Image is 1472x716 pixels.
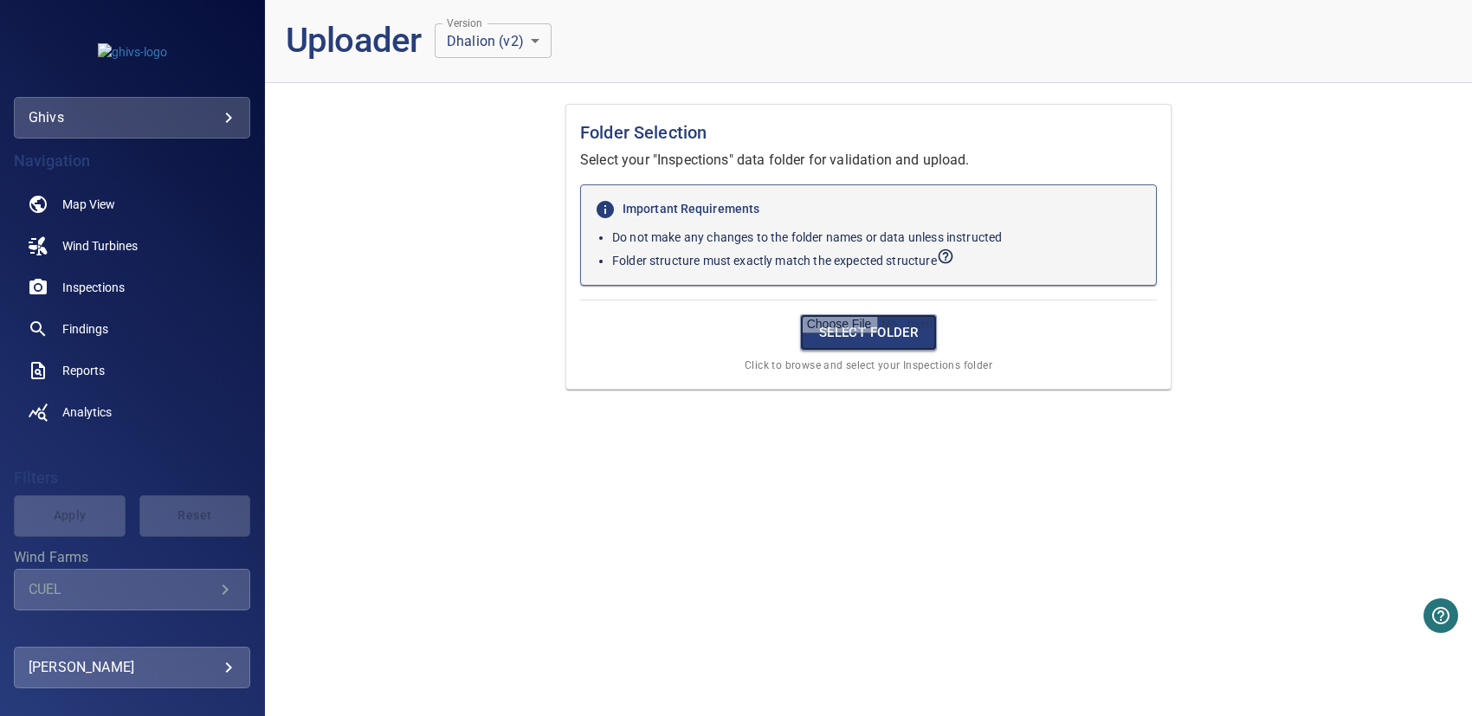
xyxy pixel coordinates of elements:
h1: Uploader [286,21,421,61]
h6: Important Requirements [595,199,1142,220]
span: Map View [62,196,115,213]
span: Findings [62,320,108,338]
p: Do not make any changes to the folder names or data unless instructed [612,229,1142,246]
label: Wind Farms [14,551,250,564]
span: Analytics [62,403,112,421]
h4: Filters [14,469,250,487]
div: CUEL [29,581,215,597]
span: Click to browse and select your Inspections folder [745,358,992,375]
a: analytics noActive [14,391,250,433]
img: ghivs-logo [98,43,167,61]
a: findings noActive [14,308,250,350]
div: ghivs [29,104,236,132]
a: windturbines noActive [14,225,250,267]
a: map noActive [14,184,250,225]
p: Select your "Inspections" data folder for validation and upload. [580,150,1157,171]
div: [PERSON_NAME] [29,654,236,681]
div: Wind Farms [14,569,250,610]
span: Reports [62,362,105,379]
h4: Navigation [14,152,250,170]
div: Dhalion (v2) [435,23,552,58]
span: Folder structure must exactly match the expected structure [612,254,954,268]
span: Wind Turbines [62,237,138,255]
h1: Folder Selection [580,119,1157,146]
a: inspections noActive [14,267,250,308]
a: reports noActive [14,350,250,391]
span: Inspections [62,279,125,296]
div: ghivs [14,97,250,139]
